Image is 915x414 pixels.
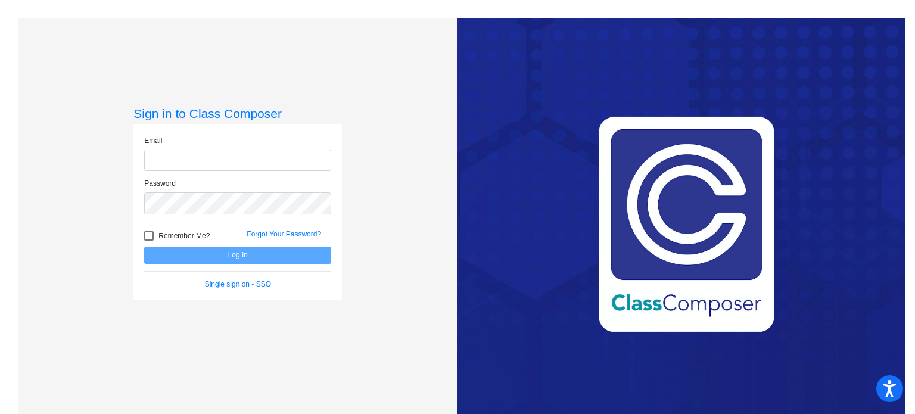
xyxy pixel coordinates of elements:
[205,280,271,288] a: Single sign on - SSO
[144,247,331,264] button: Log In
[158,229,210,243] span: Remember Me?
[133,106,342,121] h3: Sign in to Class Composer
[144,178,176,189] label: Password
[144,135,162,146] label: Email
[247,230,321,238] a: Forgot Your Password?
